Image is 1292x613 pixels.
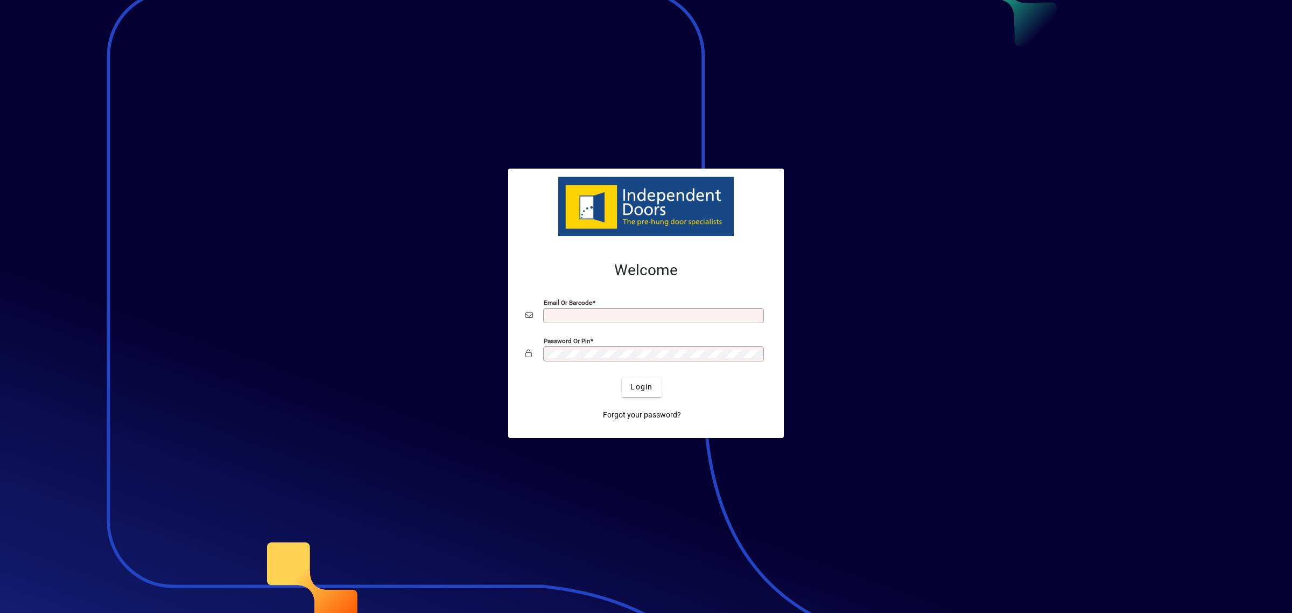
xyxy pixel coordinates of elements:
mat-label: Email or Barcode [544,298,592,306]
span: Login [630,381,652,393]
span: Forgot your password? [603,409,681,421]
mat-label: Password or Pin [544,337,590,344]
h2: Welcome [525,261,767,280]
a: Forgot your password? [599,406,685,425]
button: Login [622,378,661,397]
